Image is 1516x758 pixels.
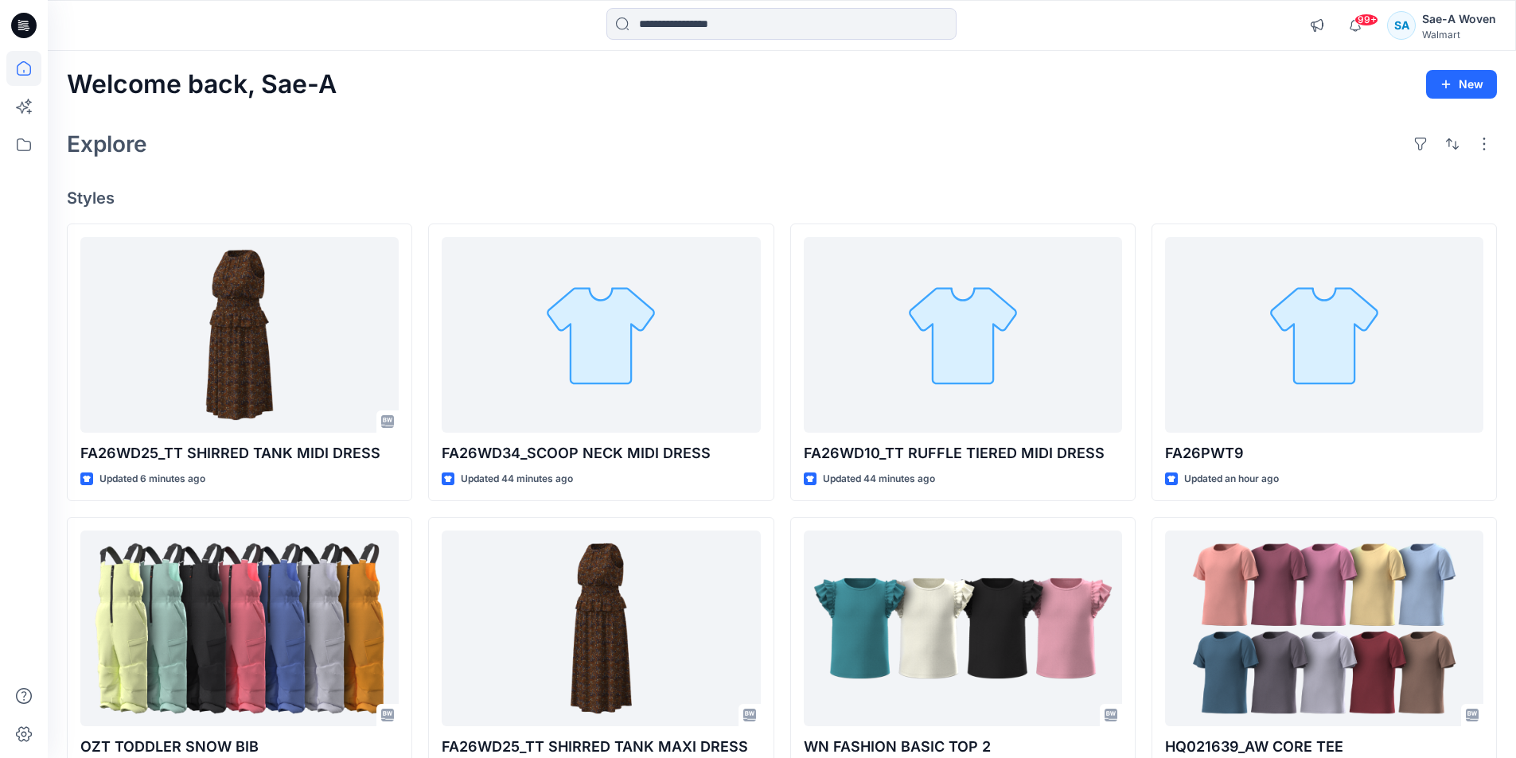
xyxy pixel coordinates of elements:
a: FA26WD25_TT SHIRRED TANK MAXI DRESS [442,531,760,727]
button: New [1426,70,1497,99]
p: FA26PWT9 [1165,442,1483,465]
a: OZT TODDLER SNOW BIB [80,531,399,727]
p: Updated 6 minutes ago [99,471,205,488]
a: FA26PWT9 [1165,237,1483,433]
p: Updated 44 minutes ago [823,471,935,488]
a: FA26WD25_TT SHIRRED TANK MIDI DRESS [80,237,399,433]
h2: Welcome back, Sae-A [67,70,337,99]
div: Walmart [1422,29,1496,41]
p: FA26WD10_TT RUFFLE TIERED MIDI DRESS [804,442,1122,465]
p: WN FASHION BASIC TOP 2 [804,736,1122,758]
div: SA [1387,11,1416,40]
a: WN FASHION BASIC TOP 2 [804,531,1122,727]
span: 99+ [1354,14,1378,26]
p: FA26WD34_SCOOP NECK MIDI DRESS [442,442,760,465]
div: Sae-A Woven [1422,10,1496,29]
a: FA26WD34_SCOOP NECK MIDI DRESS [442,237,760,433]
p: FA26WD25_TT SHIRRED TANK MAXI DRESS [442,736,760,758]
a: FA26WD10_TT RUFFLE TIERED MIDI DRESS [804,237,1122,433]
h2: Explore [67,131,147,157]
h4: Styles [67,189,1497,208]
p: Updated 44 minutes ago [461,471,573,488]
p: HQ021639_AW CORE TEE [1165,736,1483,758]
p: FA26WD25_TT SHIRRED TANK MIDI DRESS [80,442,399,465]
a: HQ021639_AW CORE TEE [1165,531,1483,727]
p: OZT TODDLER SNOW BIB [80,736,399,758]
p: Updated an hour ago [1184,471,1279,488]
